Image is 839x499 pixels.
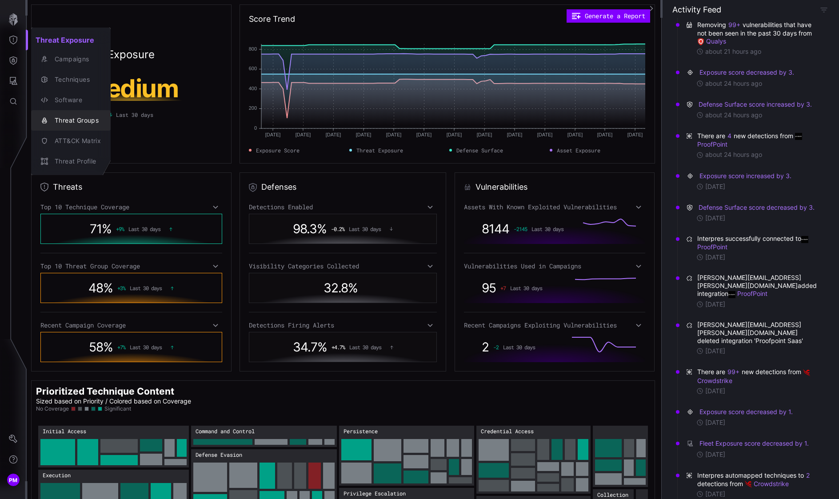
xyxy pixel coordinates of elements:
[31,49,111,69] button: Campaigns
[50,54,101,65] div: Campaigns
[31,31,111,49] h2: Threat Exposure
[50,115,101,126] div: Threat Groups
[31,151,111,172] button: Threat Profile
[50,136,101,147] div: ATT&CK Matrix
[50,156,101,167] div: Threat Profile
[31,90,111,110] button: Software
[31,69,111,90] button: Techniques
[50,74,101,85] div: Techniques
[31,110,111,131] button: Threat Groups
[31,131,111,151] button: ATT&CK Matrix
[50,95,101,106] div: Software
